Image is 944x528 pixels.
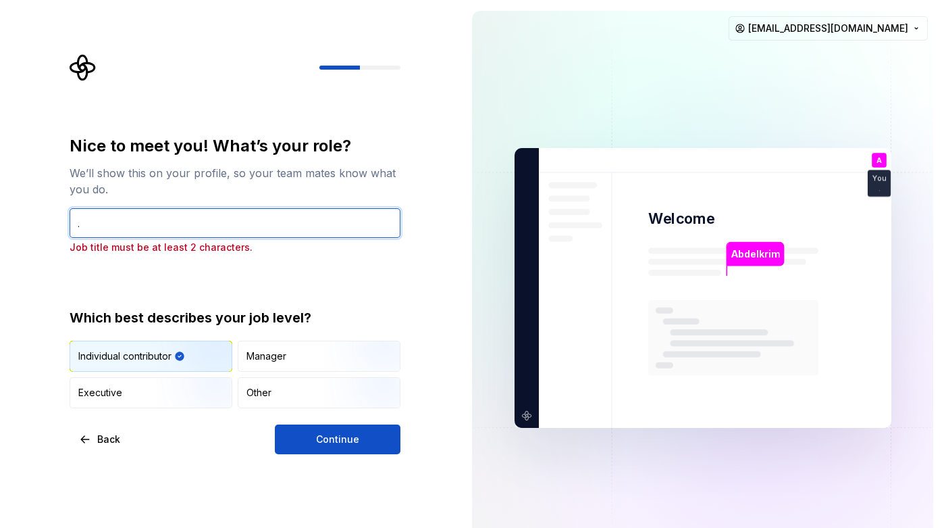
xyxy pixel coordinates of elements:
[648,209,714,229] p: Welcome
[275,425,400,454] button: Continue
[70,135,400,157] div: Nice to meet you! What’s your role?
[246,386,271,400] div: Other
[876,157,881,164] p: A
[70,208,400,238] input: Job title
[97,433,120,446] span: Back
[246,350,286,363] div: Manager
[70,165,400,197] div: We’ll show this on your profile, so your team mates know what you do.
[78,350,172,363] div: Individual contributor
[748,22,908,35] span: [EMAIL_ADDRESS][DOMAIN_NAME]
[316,433,359,446] span: Continue
[70,425,132,454] button: Back
[70,54,97,81] svg: Supernova Logo
[729,16,928,41] button: [EMAIL_ADDRESS][DOMAIN_NAME]
[731,247,779,262] p: Abdelkrim
[78,386,122,400] div: Executive
[70,308,400,327] div: Which best describes your job level?
[70,241,400,254] p: Job title must be at least 2 characters.
[872,175,886,183] p: You
[878,185,880,192] p: .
